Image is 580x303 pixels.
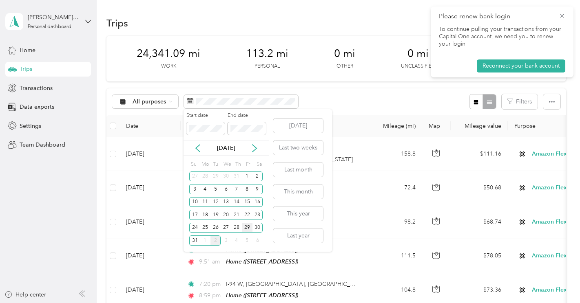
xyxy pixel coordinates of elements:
[407,47,429,60] span: 0 mi
[451,115,508,137] th: Mileage value
[231,235,242,246] div: 4
[120,137,181,171] td: [DATE]
[212,158,219,170] div: Tu
[231,210,242,220] div: 21
[477,59,565,72] button: Reconnect your bank account
[255,63,280,70] p: Personal
[273,162,323,177] button: Last month
[368,137,422,171] td: 158.8
[20,103,54,111] span: Data exports
[242,223,252,233] div: 29
[336,63,353,70] p: Other
[228,112,266,119] label: End date
[231,223,242,233] div: 28
[273,206,323,221] button: This year
[422,115,451,137] th: Map
[451,171,508,205] td: $50.68
[186,112,225,119] label: Start date
[451,239,508,273] td: $78.05
[120,171,181,205] td: [DATE]
[210,184,221,194] div: 5
[221,223,231,233] div: 27
[28,13,79,22] div: [PERSON_NAME] [PERSON_NAME] [PERSON_NAME]
[252,235,263,246] div: 6
[20,65,32,73] span: Trips
[189,235,200,246] div: 31
[368,115,422,137] th: Mileage (mi)
[252,197,263,207] div: 16
[210,171,221,182] div: 29
[189,223,200,233] div: 24
[368,239,422,273] td: 111.5
[226,247,298,253] span: Home ([STREET_ADDRESS])
[106,19,128,27] h1: Trips
[189,171,200,182] div: 27
[439,11,553,22] p: Please renew bank login
[231,184,242,194] div: 7
[231,171,242,182] div: 31
[242,210,252,220] div: 22
[242,197,252,207] div: 15
[273,119,323,133] button: [DATE]
[273,228,323,243] button: Last year
[210,197,221,207] div: 12
[242,171,252,182] div: 1
[200,210,210,220] div: 18
[242,184,252,194] div: 8
[252,223,263,233] div: 30
[209,144,243,152] p: [DATE]
[252,210,263,220] div: 23
[199,257,222,266] span: 9:51 am
[221,184,231,194] div: 6
[20,122,41,130] span: Settings
[189,197,200,207] div: 10
[210,210,221,220] div: 19
[255,158,263,170] div: Sa
[189,158,197,170] div: Su
[181,115,368,137] th: Locations
[4,290,46,299] button: Help center
[401,63,435,70] p: Unclassified
[28,24,71,29] div: Personal dashboard
[137,47,200,60] span: 24,341.09 mi
[245,158,252,170] div: Fr
[252,171,263,182] div: 2
[221,210,231,220] div: 20
[199,280,222,289] span: 7:20 pm
[199,291,222,300] span: 8:59 pm
[234,158,242,170] div: Th
[221,197,231,207] div: 13
[368,205,422,239] td: 98.2
[534,257,580,303] iframe: Everlance-gr Chat Button Frame
[221,171,231,182] div: 30
[252,184,263,194] div: 9
[200,235,210,246] div: 1
[368,171,422,205] td: 72.4
[226,258,298,265] span: Home ([STREET_ADDRESS])
[451,137,508,171] td: $111.16
[120,205,181,239] td: [DATE]
[226,281,367,288] span: I-94 W, [GEOGRAPHIC_DATA], [GEOGRAPHIC_DATA]
[273,184,323,199] button: This month
[161,63,176,70] p: Work
[210,235,221,246] div: 2
[246,47,288,60] span: 113.2 mi
[20,46,35,55] span: Home
[200,184,210,194] div: 4
[242,235,252,246] div: 5
[231,197,242,207] div: 14
[273,141,323,155] button: Last two weeks
[451,205,508,239] td: $68.74
[20,141,65,149] span: Team Dashboard
[200,223,210,233] div: 25
[200,158,209,170] div: Mo
[20,84,53,92] span: Transactions
[200,171,210,182] div: 28
[120,239,181,273] td: [DATE]
[189,184,200,194] div: 3
[502,94,538,109] button: Filters
[439,26,565,48] p: To continue pulling your transactions from your Capital One account, we need you to renew your login
[222,158,231,170] div: We
[133,99,166,105] span: All purposes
